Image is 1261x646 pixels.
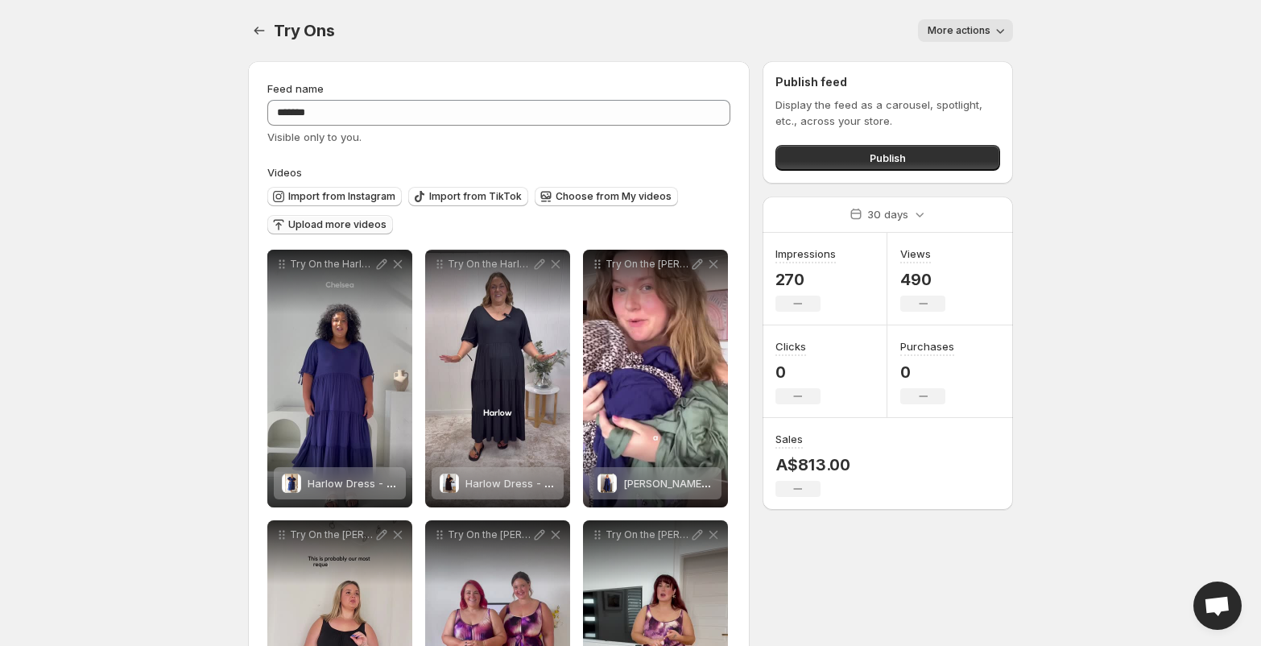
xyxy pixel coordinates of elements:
h2: Publish feed [775,74,1000,90]
span: Import from Instagram [288,190,395,203]
span: Harlow Dress - Navy [308,477,411,490]
h3: Views [900,246,931,262]
p: A$813.00 [775,455,850,474]
p: Display the feed as a carousel, spotlight, etc., across your store. [775,97,1000,129]
button: Import from TikTok [408,187,528,206]
p: 30 days [867,206,908,222]
span: Import from TikTok [429,190,522,203]
div: Try On the Harlow Dress in Navy with [PERSON_NAME]Harlow Dress - NavyHarlow Dress - Navy [267,250,412,507]
span: More actions [928,24,990,37]
p: Try On the [PERSON_NAME] Jumpsuit with [PERSON_NAME] & [PERSON_NAME] [448,528,531,541]
button: More actions [918,19,1013,42]
p: 0 [775,362,821,382]
h3: Purchases [900,338,954,354]
span: Videos [267,166,302,179]
p: Try On the [PERSON_NAME] Jumpsuit in Haze with [PERSON_NAME] [606,528,689,541]
span: Try Ons [274,21,335,40]
p: 0 [900,362,954,382]
h3: Clicks [775,338,806,354]
span: Visible only to you. [267,130,362,143]
div: Try On the Harlow Dress in Black with [PERSON_NAME]Harlow Dress - BlackHarlow Dress - Black [425,250,570,507]
a: Open chat [1193,582,1242,630]
button: Publish [775,145,1000,171]
span: Harlow Dress - Black [465,477,572,490]
p: 270 [775,270,836,289]
button: Upload more videos [267,215,393,234]
p: Try On the Harlow Dress in Navy with [PERSON_NAME] [290,258,374,271]
div: Try On the [PERSON_NAME] Jumpsuit in Navy with [PERSON_NAME]Frankie Jumpsuit - Navy[PERSON_NAME] ... [583,250,728,507]
h3: Sales [775,431,803,447]
h3: Impressions [775,246,836,262]
span: Publish [870,150,906,166]
span: Feed name [267,82,324,95]
span: Upload more videos [288,218,387,231]
button: Settings [248,19,271,42]
span: Choose from My videos [556,190,672,203]
button: Import from Instagram [267,187,402,206]
p: Try On the [PERSON_NAME] Jumpsuit in Black with [PERSON_NAME] [290,528,374,541]
span: [PERSON_NAME] - Navy [623,477,741,490]
p: Try On the Harlow Dress in Black with [PERSON_NAME] [448,258,531,271]
button: Choose from My videos [535,187,678,206]
p: 490 [900,270,945,289]
p: Try On the [PERSON_NAME] Jumpsuit in Navy with [PERSON_NAME] [606,258,689,271]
